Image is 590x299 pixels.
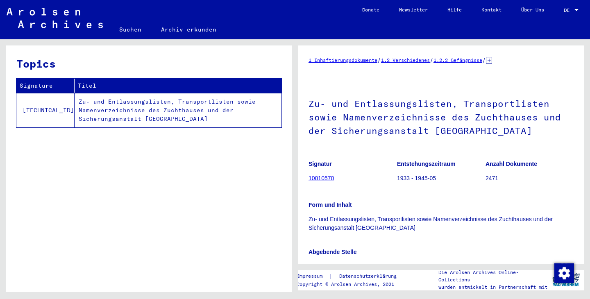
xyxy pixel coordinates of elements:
p: 2471 [486,174,574,183]
h1: Zu- und Entlassungslisten, Transportlisten sowie Namenverzeichnisse des Zuchthauses und der Siche... [309,85,574,148]
p: 1933 - 1945-05 [397,174,485,183]
a: 10010570 [309,175,334,181]
p: [GEOGRAPHIC_DATA], Brandenburgisches Landeshauptarchiv [309,262,574,271]
th: Signature [16,79,75,93]
a: 1 Inhaftierungsdokumente [309,57,377,63]
a: Archiv erkunden [151,20,226,39]
a: 1.2.2 Gefängnisse [433,57,482,63]
a: Suchen [109,20,151,39]
b: Anzahl Dokumente [486,161,537,167]
p: Copyright © Arolsen Archives, 2021 [297,281,406,288]
span: / [430,56,433,63]
td: Zu- und Entlassungslisten, Transportlisten sowie Namenverzeichnisse des Zuchthauses und der Siche... [75,93,281,127]
p: Zu- und Entlassungslisten, Transportlisten sowie Namenverzeichnisse des Zuchthauses und der Siche... [309,215,574,232]
h3: Topics [16,56,281,72]
div: | [297,272,406,281]
th: Titel [75,79,281,93]
img: Arolsen_neg.svg [7,8,103,28]
a: Datenschutzerklärung [333,272,406,281]
b: Abgebende Stelle [309,249,356,255]
a: 1.2 Verschiedenes [381,57,430,63]
span: DE [564,7,573,13]
b: Signatur [309,161,332,167]
span: / [377,56,381,63]
img: yv_logo.png [551,270,581,290]
img: Zustimmung ändern [554,263,574,283]
td: [TECHNICAL_ID] [16,93,75,127]
b: Form und Inhalt [309,202,352,208]
span: / [482,56,486,63]
a: Impressum [297,272,329,281]
b: Entstehungszeitraum [397,161,455,167]
p: wurden entwickelt in Partnerschaft mit [438,283,548,291]
p: Die Arolsen Archives Online-Collections [438,269,548,283]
